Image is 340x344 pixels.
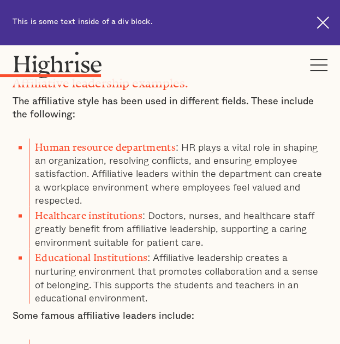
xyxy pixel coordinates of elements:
[13,51,103,78] img: Highrise logo
[35,252,147,258] strong: Educational Institutions
[35,141,176,148] strong: Human resource departments
[13,95,327,122] p: The affiliative style has been used in different fields. These include the following:
[317,16,329,29] img: Cross icon
[29,138,327,206] li: : HR plays a vital role in shaping an organization, resolving conflicts, and ensuring employee sa...
[29,248,327,304] li: : Affiliative leadership creates a nurturing environment that promotes collaboration and a sense ...
[29,206,327,248] li: : Doctors, nurses, and healthcare staff greatly benefit from affiliative leadership, supporting a...
[35,210,142,216] strong: Healthcare institutions
[13,309,327,322] p: Some famous affiliative leaders include:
